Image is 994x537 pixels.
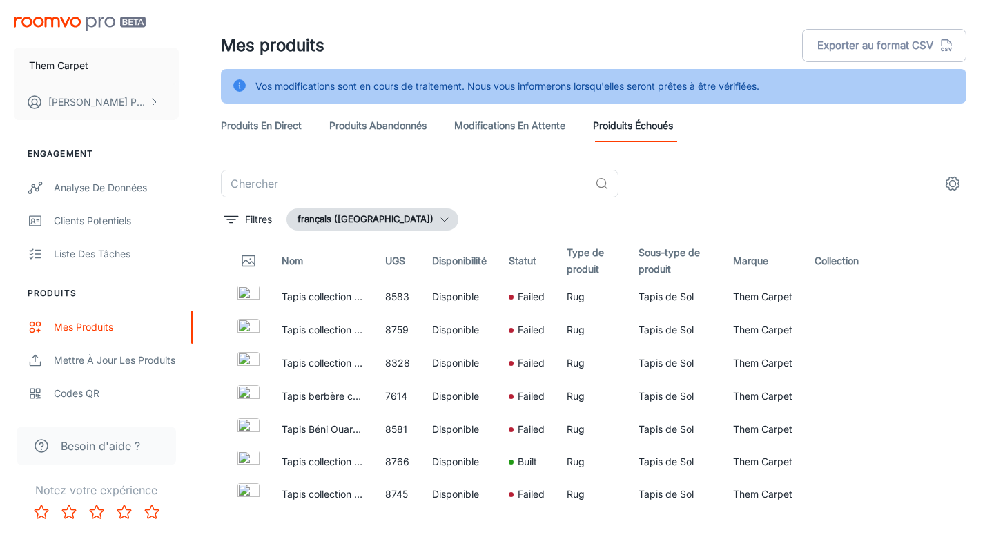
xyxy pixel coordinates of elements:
[421,380,498,413] td: Disponible
[61,438,140,454] span: Besoin d'aide ?
[518,389,545,404] p: Failed
[556,242,627,280] th: Type de produit
[221,208,275,231] button: filter
[803,242,875,280] th: Collection
[627,346,722,380] td: Tapis de Sol
[54,246,179,262] div: Liste des tâches
[722,346,803,380] td: Them Carpet
[627,380,722,413] td: Tapis de Sol
[110,498,138,526] button: Rate 4 star
[374,346,421,380] td: 8328
[374,413,421,446] td: 8581
[54,386,179,401] div: Codes QR
[518,487,545,502] p: Failed
[498,242,556,280] th: Statut
[282,422,363,437] p: Tapis Béni Ouarain | 312 x 197cm
[722,413,803,446] td: Them Carpet
[374,280,421,313] td: 8583
[138,498,166,526] button: Rate 5 star
[556,313,627,346] td: Rug
[722,313,803,346] td: Them Carpet
[939,170,966,197] button: settings
[221,109,302,142] a: Produits en direct
[421,413,498,446] td: Disponible
[722,280,803,313] td: Them Carpet
[83,498,110,526] button: Rate 3 star
[627,242,722,280] th: Sous-type de produit
[282,454,363,469] p: Tapis collection Them | 202 x 150cm
[556,380,627,413] td: Rug
[556,478,627,511] td: Rug
[282,355,363,371] p: Tapis collection Them | 370 x 258cm
[421,446,498,478] td: Disponible
[28,498,55,526] button: Rate 1 star
[518,355,545,371] p: Failed
[722,478,803,511] td: Them Carpet
[255,73,759,99] div: Vos modifications sont en cours de traitement. Nous vous informerons lorsqu'elles seront prêtes à...
[221,170,589,197] input: Chercher
[282,487,363,502] p: Tapis collection Them | 224 x 197cm
[374,242,421,280] th: UGS
[374,313,421,346] td: 8759
[286,208,458,231] button: français ([GEOGRAPHIC_DATA])
[329,109,427,142] a: Produits abandonnés
[54,320,179,335] div: Mes produits
[556,346,627,380] td: Rug
[54,180,179,195] div: Analyse de données
[14,48,179,84] button: Them Carpet
[627,413,722,446] td: Tapis de Sol
[282,322,363,338] p: Tapis collection Them | 107 x 96cm
[48,95,146,110] p: [PERSON_NAME] Pelouzet
[556,446,627,478] td: Rug
[374,478,421,511] td: 8745
[282,289,363,304] p: Tapis collection Them | 285 x 200cm
[722,242,803,280] th: Marque
[421,478,498,511] td: Disponible
[556,413,627,446] td: Rug
[421,280,498,313] td: Disponible
[556,280,627,313] td: Rug
[518,454,537,469] p: Built
[374,446,421,478] td: 8766
[518,322,545,338] p: Failed
[421,346,498,380] td: Disponible
[627,280,722,313] td: Tapis de Sol
[282,389,363,404] p: Tapis berbère coloré | 220 x 210cm
[802,29,966,62] button: Exporter au format CSV
[271,242,374,280] th: Nom
[11,482,182,498] p: Notez votre expérience
[221,33,324,58] h1: Mes produits
[374,380,421,413] td: 7614
[240,253,257,269] svg: Thumbnail
[14,17,146,31] img: Roomvo PRO Beta
[627,446,722,478] td: Tapis de Sol
[54,353,179,368] div: Mettre à jour les produits
[627,478,722,511] td: Tapis de Sol
[593,109,673,142] a: Proiduits Échoués
[421,242,498,280] th: Disponibilité
[518,422,545,437] p: Failed
[421,313,498,346] td: Disponible
[54,213,179,228] div: Clients potentiels
[722,380,803,413] td: Them Carpet
[518,289,545,304] p: Failed
[722,446,803,478] td: Them Carpet
[245,212,272,227] p: Filtres
[627,313,722,346] td: Tapis de Sol
[14,84,179,120] button: [PERSON_NAME] Pelouzet
[55,498,83,526] button: Rate 2 star
[29,58,88,73] p: Them Carpet
[454,109,565,142] a: Modifications en attente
